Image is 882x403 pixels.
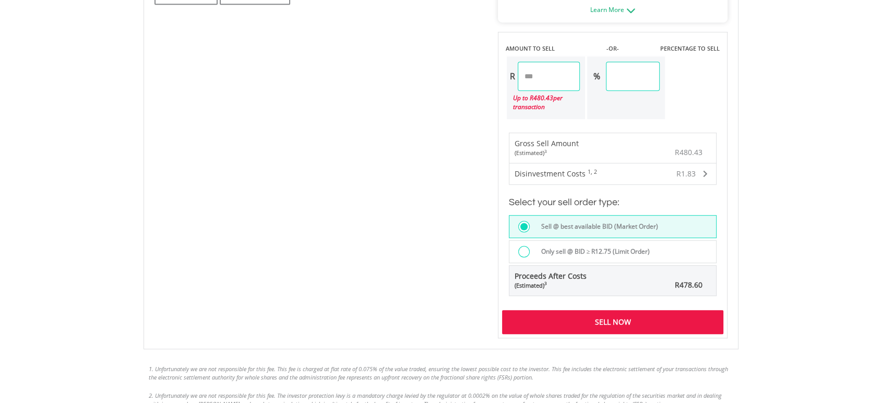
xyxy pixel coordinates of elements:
img: ec-arrow-down.png [627,8,635,13]
span: R480.43 [675,147,702,157]
div: Up to R per transaction [507,91,580,114]
sup: 3 [544,148,547,154]
sup: 3 [544,280,547,286]
div: % [587,62,606,91]
span: Disinvestment Costs [515,169,586,179]
div: Gross Sell Amount [515,138,579,157]
div: Sell Now [502,310,723,334]
label: Only sell @ BID ≥ R12.75 (Limit Order) [535,246,650,257]
span: 480.43 [533,93,553,102]
label: PERCENTAGE TO SELL [660,44,720,53]
span: R478.60 [675,280,702,290]
span: Proceeds After Costs [515,271,587,290]
label: -OR- [606,44,619,53]
label: AMOUNT TO SELL [506,44,555,53]
label: Sell @ best available BID (Market Order) [535,221,658,232]
li: 1. Unfortunately we are not responsible for this fee. This fee is charged at flat rate of 0.075% ... [149,365,733,381]
span: R1.83 [676,169,696,179]
div: (Estimated) [515,149,579,157]
h3: Select your sell order type: [509,195,717,210]
sup: 1, 2 [588,168,597,175]
div: R [507,62,518,91]
div: (Estimated) [515,281,587,290]
a: Learn More [590,5,635,14]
